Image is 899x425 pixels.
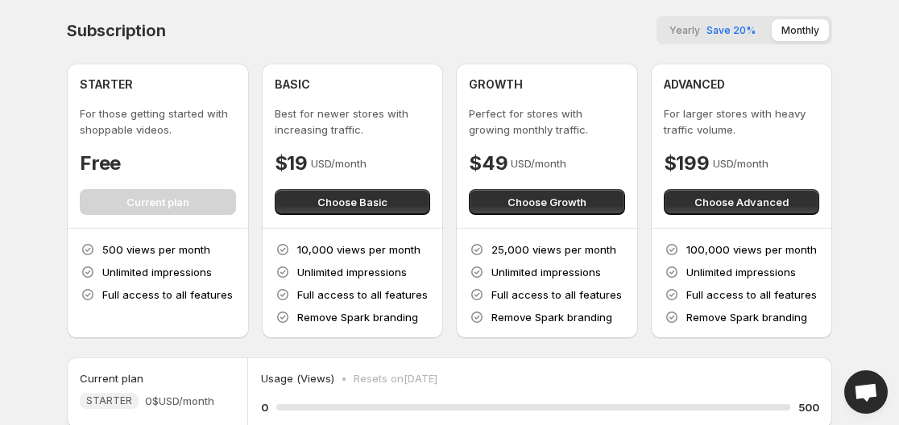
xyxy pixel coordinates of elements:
[261,399,268,415] h5: 0
[507,194,586,210] span: Choose Growth
[660,19,765,41] button: YearlySave 20%
[317,194,387,210] span: Choose Basic
[511,155,566,171] p: USD/month
[686,309,807,325] p: Remove Spark branding
[469,151,507,176] h4: $49
[469,76,523,93] h4: GROWTH
[297,241,420,258] p: 10,000 views per month
[491,287,622,303] p: Full access to all features
[67,21,166,40] h4: Subscription
[664,151,710,176] h4: $199
[664,189,820,215] button: Choose Advanced
[275,151,308,176] h4: $19
[491,264,601,280] p: Unlimited impressions
[80,76,133,93] h4: STARTER
[261,370,334,386] p: Usage (Views)
[772,19,829,41] button: Monthly
[664,105,820,138] p: For larger stores with heavy traffic volume.
[686,241,817,258] p: 100,000 views per month
[86,394,132,407] span: STARTER
[491,241,616,258] p: 25,000 views per month
[844,370,888,414] div: Open chat
[341,370,347,386] p: •
[275,76,310,93] h4: BASIC
[686,287,817,303] p: Full access to all features
[145,393,214,409] span: 0$ USD/month
[275,189,431,215] button: Choose Basic
[669,24,700,36] span: Yearly
[798,399,819,415] h5: 500
[275,105,431,138] p: Best for newer stores with increasing traffic.
[469,105,625,138] p: Perfect for stores with growing monthly traffic.
[297,264,407,280] p: Unlimited impressions
[706,24,756,36] span: Save 20%
[491,309,612,325] p: Remove Spark branding
[694,194,789,210] span: Choose Advanced
[297,287,428,303] p: Full access to all features
[80,370,143,386] h5: Current plan
[354,370,437,386] p: Resets on [DATE]
[713,155,768,171] p: USD/month
[686,264,796,280] p: Unlimited impressions
[311,155,367,171] p: USD/month
[297,309,418,325] p: Remove Spark branding
[80,105,236,138] p: For those getting started with shoppable videos.
[102,287,233,303] p: Full access to all features
[102,264,212,280] p: Unlimited impressions
[664,76,725,93] h4: ADVANCED
[469,189,625,215] button: Choose Growth
[80,151,121,176] h4: Free
[102,241,210,258] p: 500 views per month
